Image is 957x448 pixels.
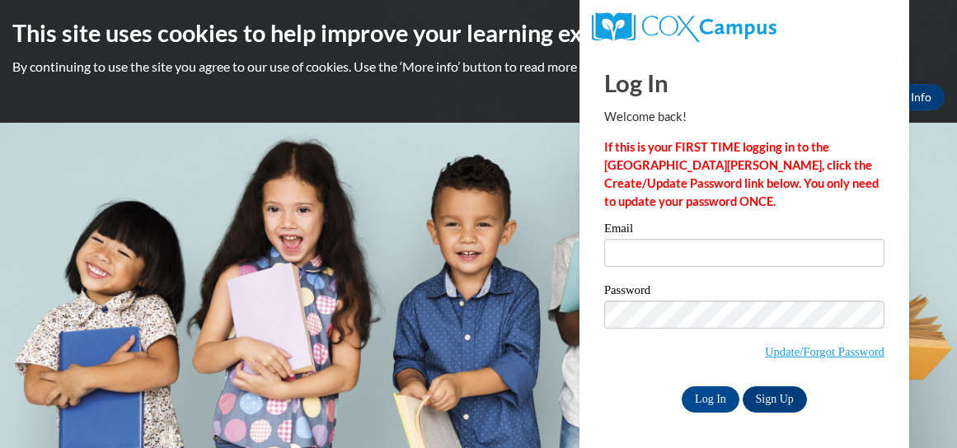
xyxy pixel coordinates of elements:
[604,284,884,301] label: Password
[604,222,884,239] label: Email
[604,66,884,100] h1: Log In
[765,345,884,358] a: Update/Forgot Password
[682,386,739,413] input: Log In
[604,108,884,126] p: Welcome back!
[12,58,945,76] p: By continuing to use the site you agree to our use of cookies. Use the ‘More info’ button to read...
[12,16,945,49] h2: This site uses cookies to help improve your learning experience.
[592,12,776,42] img: COX Campus
[743,386,807,413] a: Sign Up
[604,140,879,208] strong: If this is your FIRST TIME logging in to the [GEOGRAPHIC_DATA][PERSON_NAME], click the Create/Upd...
